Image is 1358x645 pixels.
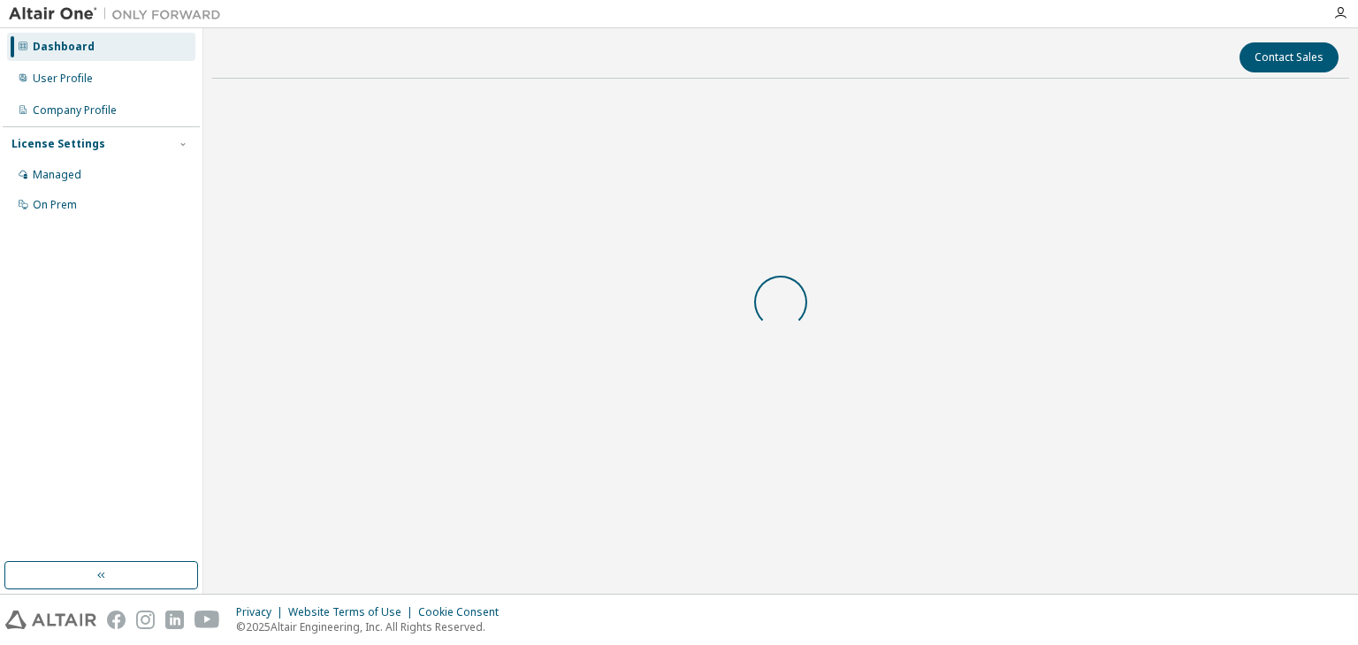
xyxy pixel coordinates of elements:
[107,611,126,629] img: facebook.svg
[33,72,93,86] div: User Profile
[33,198,77,212] div: On Prem
[165,611,184,629] img: linkedin.svg
[236,619,509,634] p: © 2025 Altair Engineering, Inc. All Rights Reserved.
[136,611,155,629] img: instagram.svg
[236,605,288,619] div: Privacy
[418,605,509,619] div: Cookie Consent
[9,5,230,23] img: Altair One
[195,611,220,629] img: youtube.svg
[33,168,81,182] div: Managed
[288,605,418,619] div: Website Terms of Use
[33,103,117,118] div: Company Profile
[11,137,105,151] div: License Settings
[5,611,96,629] img: altair_logo.svg
[1240,42,1339,72] button: Contact Sales
[33,40,95,54] div: Dashboard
